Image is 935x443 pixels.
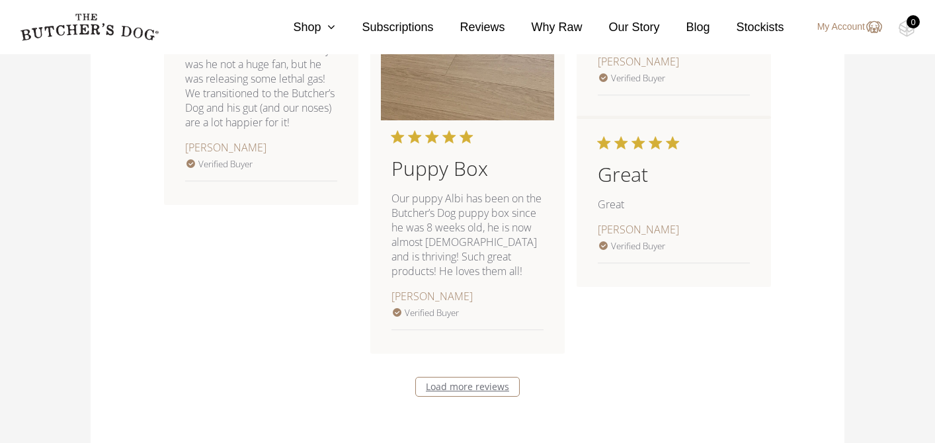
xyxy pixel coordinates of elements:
[598,222,679,237] span: [PERSON_NAME]
[598,159,750,189] div: Great
[907,15,920,28] div: 0
[391,153,544,183] div: Puppy Box
[583,19,660,36] a: Our Story
[611,240,665,252] span: Verified Buyer
[391,131,472,143] div: 5 out of 5 stars
[185,140,266,155] span: [PERSON_NAME]
[598,54,679,69] span: [PERSON_NAME]
[804,19,882,35] a: My Account
[433,19,505,36] a: Reviews
[505,19,583,36] a: Why Raw
[710,19,784,36] a: Stockists
[391,289,473,303] span: [PERSON_NAME]
[405,307,459,319] span: Verified Buyer
[266,19,335,36] a: Shop
[899,20,915,37] img: TBD_Cart-Empty.png
[335,19,433,36] a: Subscriptions
[611,72,665,84] span: Verified Buyer
[198,158,253,170] span: Verified Buyer
[415,377,520,397] a: Load more reviews
[598,137,678,149] div: 5 out of 5 stars
[660,19,710,36] a: Blog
